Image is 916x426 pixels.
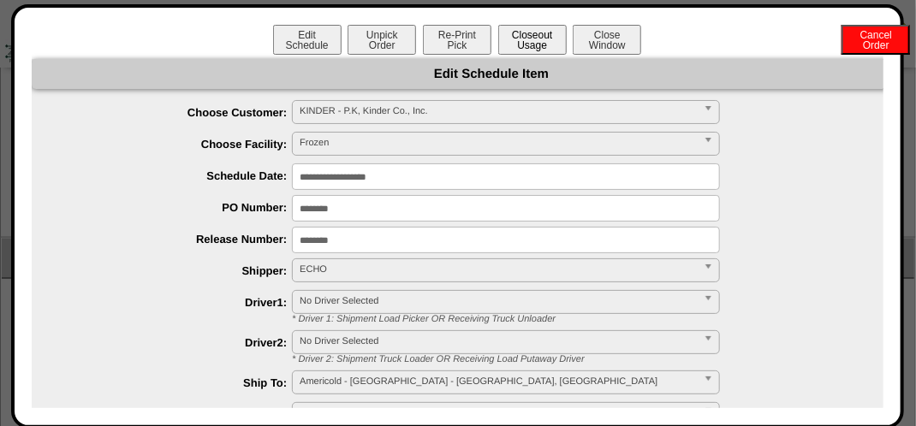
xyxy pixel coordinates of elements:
button: Re-PrintPick [423,25,491,55]
span: Frozen [300,133,697,153]
label: Shipper: [66,264,293,277]
button: UnpickOrder [348,25,416,55]
a: CloseWindow [571,38,643,51]
span: No Driver Selected [300,331,697,352]
span: Americold - [GEOGRAPHIC_DATA] - [GEOGRAPHIC_DATA], [GEOGRAPHIC_DATA] [300,371,697,392]
button: CloseWindow [573,25,641,55]
label: Choose Customer: [66,106,293,119]
label: Driver2: [66,336,293,349]
span: ECHO [300,259,697,280]
button: EditSchedule [273,25,342,55]
span: Pallets [300,403,697,423]
label: Ship To: [66,376,293,389]
button: CloseoutUsage [498,25,567,55]
label: Choose Facility: [66,138,293,151]
label: Schedule Date: [66,169,293,182]
label: Release Number: [66,233,293,246]
label: Driver1: [66,296,293,309]
button: CancelOrder [842,25,910,55]
span: No Driver Selected [300,291,697,311]
span: KINDER - P.K, Kinder Co., Inc. [300,101,697,121]
label: PO Number: [66,201,293,214]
